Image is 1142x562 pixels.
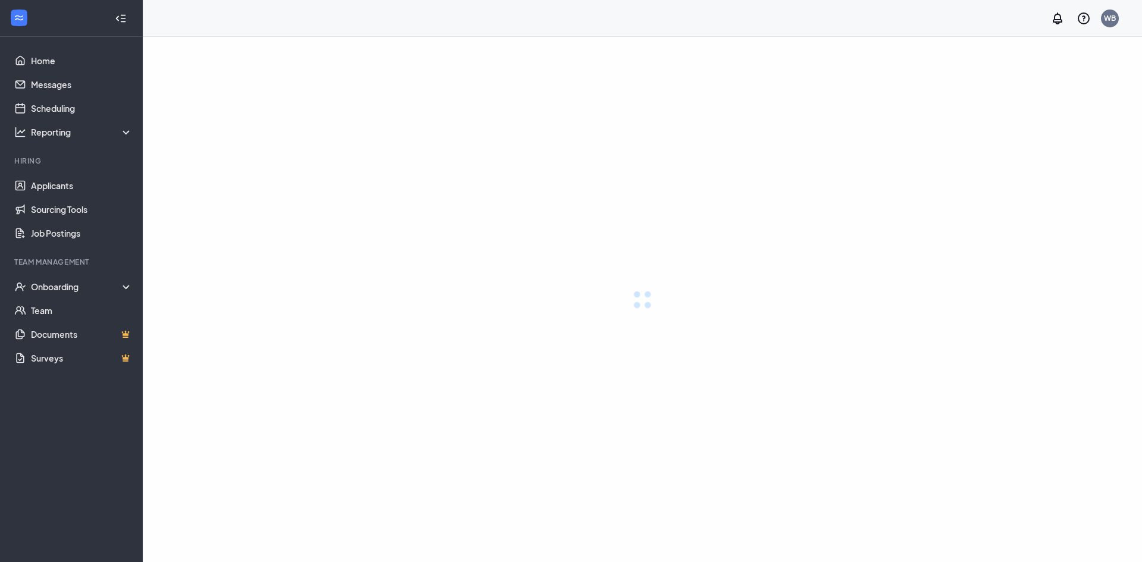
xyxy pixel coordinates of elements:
[31,346,133,370] a: SurveysCrown
[14,156,130,166] div: Hiring
[31,281,133,293] div: Onboarding
[1050,11,1065,26] svg: Notifications
[31,322,133,346] a: DocumentsCrown
[31,299,133,322] a: Team
[31,73,133,96] a: Messages
[31,126,133,138] div: Reporting
[13,12,25,24] svg: WorkstreamLogo
[115,12,127,24] svg: Collapse
[1077,11,1091,26] svg: QuestionInfo
[31,197,133,221] a: Sourcing Tools
[1104,13,1116,23] div: WB
[14,257,130,267] div: Team Management
[31,221,133,245] a: Job Postings
[31,96,133,120] a: Scheduling
[14,281,26,293] svg: UserCheck
[31,49,133,73] a: Home
[14,126,26,138] svg: Analysis
[31,174,133,197] a: Applicants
